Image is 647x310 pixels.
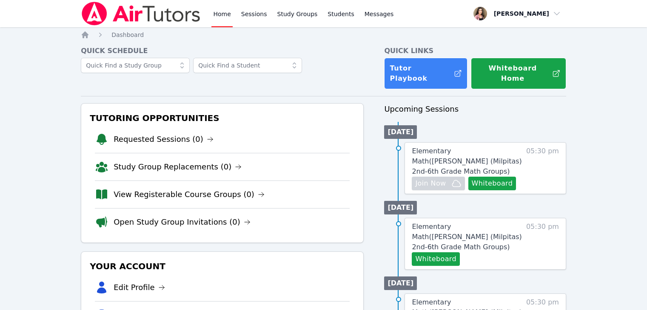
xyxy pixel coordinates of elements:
[114,216,251,228] a: Open Study Group Invitations (0)
[81,2,201,25] img: Air Tutors
[526,146,559,190] span: 05:30 pm
[412,252,460,266] button: Whiteboard
[384,125,417,139] li: [DATE]
[384,46,566,56] h4: Quick Links
[114,161,242,173] a: Study Group Replacements (0)
[412,146,522,177] a: Elementary Math([PERSON_NAME] (Milpitas) 2nd-6th Grade Math Groups)
[81,31,566,39] nav: Breadcrumb
[415,178,446,189] span: Join Now
[526,222,559,266] span: 05:30 pm
[88,110,356,126] h3: Tutoring Opportunities
[384,276,417,290] li: [DATE]
[193,58,302,73] input: Quick Find a Student
[114,282,165,293] a: Edit Profile
[111,31,144,38] span: Dashboard
[365,10,394,18] span: Messages
[111,31,144,39] a: Dashboard
[384,58,467,89] a: Tutor Playbook
[468,177,516,190] button: Whiteboard
[471,58,566,89] button: Whiteboard Home
[412,147,522,175] span: Elementary Math ( [PERSON_NAME] (Milpitas) 2nd-6th Grade Math Groups )
[412,222,522,252] a: Elementary Math([PERSON_NAME] (Milpitas) 2nd-6th Grade Math Groups)
[88,259,356,274] h3: Your Account
[114,189,265,200] a: View Registerable Course Groups (0)
[81,58,190,73] input: Quick Find a Study Group
[412,223,522,251] span: Elementary Math ( [PERSON_NAME] (Milpitas) 2nd-6th Grade Math Groups )
[412,177,465,190] button: Join Now
[384,103,566,115] h3: Upcoming Sessions
[114,133,214,145] a: Requested Sessions (0)
[384,201,417,214] li: [DATE]
[81,46,364,56] h4: Quick Schedule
